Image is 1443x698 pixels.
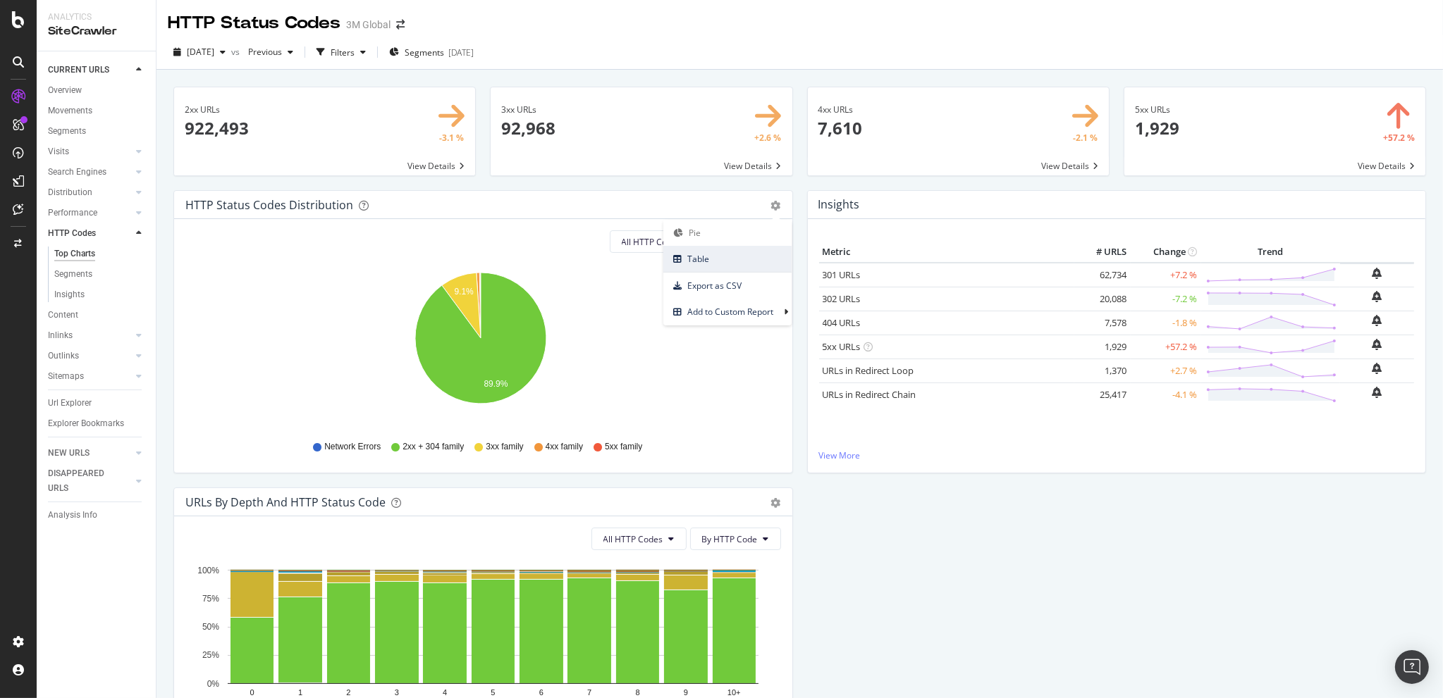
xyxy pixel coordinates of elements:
[663,220,792,325] ul: gear
[185,495,386,509] div: URLs by Depth and HTTP Status Code
[48,83,146,98] a: Overview
[48,349,79,363] div: Outlinks
[823,292,861,305] a: 302 URLs
[1131,242,1201,263] th: Change
[298,689,302,697] text: 1
[48,396,92,411] div: Url Explorer
[1131,287,1201,311] td: -7.2 %
[603,533,663,545] span: All HTTP Codes
[546,441,583,453] span: 4xx family
[48,144,132,159] a: Visits
[48,446,90,461] div: NEW URLS
[48,226,132,241] a: HTTP Codes
[48,308,78,323] div: Content
[48,165,106,180] div: Search Engines
[202,622,219,632] text: 50%
[48,185,92,200] div: Distribution
[587,689,591,697] text: 7
[1074,359,1131,382] td: 1,370
[622,236,682,248] span: All HTTP Codes
[486,441,523,453] span: 3xx family
[1131,359,1201,382] td: +2.7 %
[48,466,132,496] a: DISAPPEARED URLS
[48,144,69,159] div: Visits
[324,441,381,453] span: Network Errors
[1131,335,1201,359] td: +57.2 %
[823,364,914,377] a: URLs in Redirect Loop
[48,226,96,241] div: HTTP Codes
[539,689,544,697] text: 6
[663,276,792,295] span: Export as CSV
[54,287,146,302] a: Insights
[1131,263,1201,287] td: +7.2 %
[823,388,916,401] a: URLs in Redirect Chain
[250,689,254,697] text: 0
[54,267,146,282] a: Segments
[48,185,132,200] a: Distribution
[48,124,86,139] div: Segments
[346,689,350,697] text: 2
[819,242,1074,263] th: Metric
[1074,382,1131,406] td: 25,417
[405,46,444,58] span: Segments
[48,416,124,431] div: Explorer Bookmarks
[48,349,132,363] a: Outlinks
[48,369,132,384] a: Sitemaps
[54,247,146,261] a: Top Charts
[48,466,119,496] div: DISAPPEARED URLS
[727,689,741,697] text: 10+
[1131,311,1201,335] td: -1.8 %
[48,104,92,118] div: Movements
[48,328,73,343] div: Inlinks
[448,46,474,58] div: [DATE]
[54,247,95,261] div: Top Charts
[48,446,132,461] a: NEW URLS
[48,104,146,118] a: Movements
[187,46,214,58] span: 2025 Aug. 17th
[48,11,145,23] div: Analytics
[702,533,758,545] span: By HTTP Code
[491,689,495,697] text: 5
[48,508,97,523] div: Analysis Info
[636,689,640,697] text: 8
[771,498,781,508] div: gear
[1373,363,1382,374] div: bell-plus
[1373,315,1382,326] div: bell-plus
[168,11,340,35] div: HTTP Status Codes
[202,651,219,661] text: 25%
[48,369,84,384] div: Sitemaps
[663,223,792,242] span: Pie
[331,46,355,58] div: Filters
[605,441,642,453] span: 5xx family
[396,20,405,30] div: arrow-right-arrow-left
[48,206,97,220] div: Performance
[1074,242,1131,263] th: # URLS
[48,83,82,98] div: Overview
[823,340,861,353] a: 5xx URLs
[818,195,860,214] h4: Insights
[454,287,474,297] text: 9.1%
[663,249,792,268] span: Table
[1201,242,1340,263] th: Trend
[48,508,146,523] a: Analysis Info
[48,63,132,77] a: CURRENT URLS
[48,416,146,431] a: Explorer Bookmarks
[346,18,391,32] div: 3M Global
[443,689,447,697] text: 4
[48,63,109,77] div: CURRENT URLS
[684,689,688,697] text: 9
[663,302,785,321] span: Add to Custom Report
[311,41,372,63] button: Filters
[48,124,146,139] a: Segments
[54,267,92,282] div: Segments
[54,287,85,302] div: Insights
[823,316,861,329] a: 404 URLs
[591,528,687,550] button: All HTTP Codes
[48,206,132,220] a: Performance
[403,441,464,453] span: 2xx + 304 family
[48,308,146,323] a: Content
[1373,291,1382,302] div: bell-plus
[185,264,775,428] svg: A chart.
[1373,339,1382,350] div: bell-plus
